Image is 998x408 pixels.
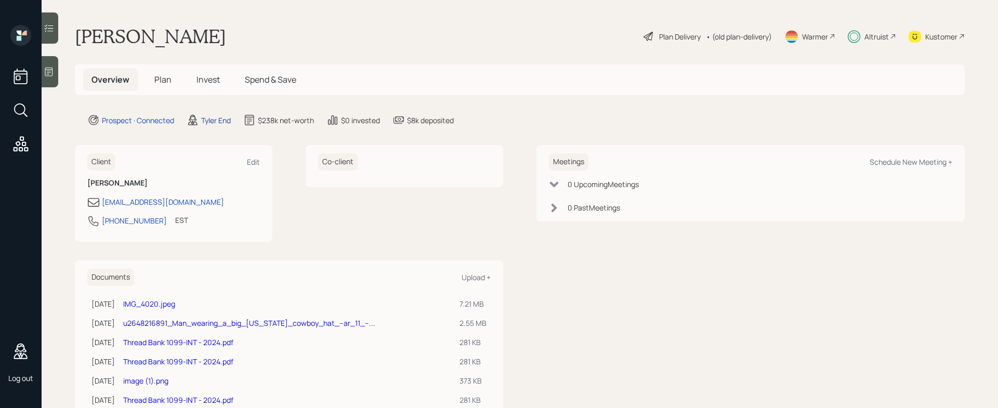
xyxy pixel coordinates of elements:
[459,356,487,367] div: 281 KB
[8,373,33,383] div: Log out
[154,74,172,85] span: Plan
[87,269,134,286] h6: Documents
[462,272,491,282] div: Upload +
[123,337,233,347] a: Thread Bank 1099-INT - 2024.pdf
[568,179,639,190] div: 0 Upcoming Meeting s
[123,318,375,328] a: u2648216891_Man_wearing_a_big_[US_STATE]_cowboy_hat_--ar_11_--...
[91,356,115,367] div: [DATE]
[102,115,174,126] div: Prospect · Connected
[123,376,168,386] a: image (1).png
[245,74,296,85] span: Spend & Save
[459,394,487,405] div: 281 KB
[258,115,314,126] div: $238k net-worth
[247,157,260,167] div: Edit
[459,298,487,309] div: 7.21 MB
[864,31,889,42] div: Altruist
[91,375,115,386] div: [DATE]
[175,215,188,226] div: EST
[870,157,952,167] div: Schedule New Meeting +
[123,299,175,309] a: IMG_4020.jpeg
[91,298,115,309] div: [DATE]
[123,357,233,366] a: Thread Bank 1099-INT - 2024.pdf
[87,179,260,188] h6: [PERSON_NAME]
[802,31,828,42] div: Warmer
[91,318,115,328] div: [DATE]
[341,115,380,126] div: $0 invested
[196,74,220,85] span: Invest
[459,337,487,348] div: 281 KB
[925,31,957,42] div: Kustomer
[706,31,772,42] div: • (old plan-delivery)
[91,337,115,348] div: [DATE]
[407,115,454,126] div: $8k deposited
[91,394,115,405] div: [DATE]
[318,153,358,170] h6: Co-client
[91,74,129,85] span: Overview
[75,25,226,48] h1: [PERSON_NAME]
[459,318,487,328] div: 2.55 MB
[659,31,701,42] div: Plan Delivery
[201,115,231,126] div: Tyler End
[87,153,115,170] h6: Client
[568,202,620,213] div: 0 Past Meeting s
[102,196,224,207] div: [EMAIL_ADDRESS][DOMAIN_NAME]
[459,375,487,386] div: 373 KB
[123,395,233,405] a: Thread Bank 1099-INT - 2024.pdf
[549,153,588,170] h6: Meetings
[102,215,167,226] div: [PHONE_NUMBER]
